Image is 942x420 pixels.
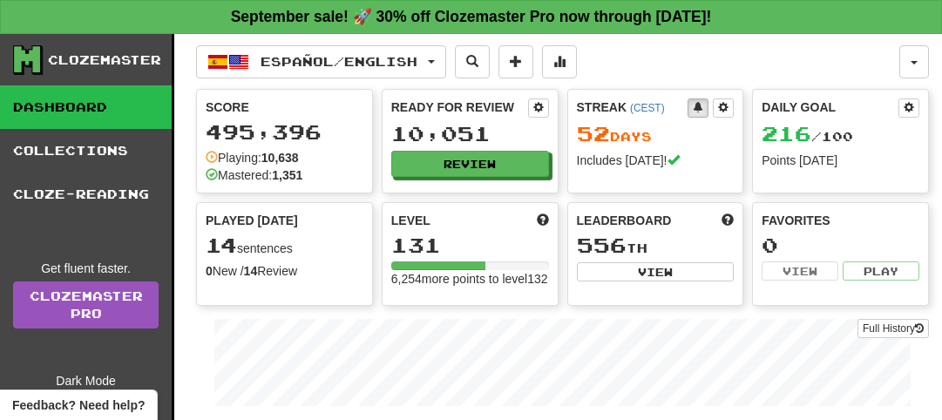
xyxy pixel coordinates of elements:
div: th [577,234,735,257]
span: 556 [577,233,627,257]
span: / 100 [762,129,853,144]
div: Mastered: [206,166,302,184]
a: (CEST) [630,102,665,114]
div: Points [DATE] [762,152,919,169]
div: Playing: [206,149,299,166]
span: Score more points to level up [537,212,549,229]
button: Add sentence to collection [498,45,533,78]
button: Español/English [196,45,446,78]
div: Clozemaster [48,51,161,69]
div: Daily Goal [762,98,898,118]
div: 6,254 more points to level 132 [391,270,549,288]
strong: 14 [244,264,258,278]
span: 14 [206,233,237,257]
span: Español / English [261,54,417,69]
button: Play [843,261,919,281]
button: Search sentences [455,45,490,78]
span: 52 [577,121,610,146]
div: Get fluent faster. [13,260,159,277]
div: sentences [206,234,363,257]
div: 131 [391,234,549,256]
button: Full History [857,319,929,338]
div: 495,396 [206,121,363,143]
button: More stats [542,45,577,78]
div: Streak [577,98,688,116]
span: Played [DATE] [206,212,298,229]
div: 10,051 [391,123,549,145]
span: This week in points, UTC [722,212,734,229]
div: Includes [DATE]! [577,152,735,169]
div: Dark Mode [13,372,159,390]
strong: 0 [206,264,213,278]
div: Favorites [762,212,919,229]
div: Ready for Review [391,98,528,116]
button: View [577,262,735,281]
button: View [762,261,838,281]
a: ClozemasterPro [13,281,159,329]
button: Review [391,151,549,177]
span: Leaderboard [577,212,672,229]
strong: September sale! 🚀 30% off Clozemaster Pro now through [DATE]! [231,8,712,25]
div: Day s [577,123,735,146]
div: Score [206,98,363,116]
strong: 1,351 [272,168,302,182]
div: New / Review [206,262,363,280]
strong: 10,638 [261,151,299,165]
span: Open feedback widget [12,396,145,414]
span: 216 [762,121,811,146]
span: Level [391,212,430,229]
div: 0 [762,234,919,256]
